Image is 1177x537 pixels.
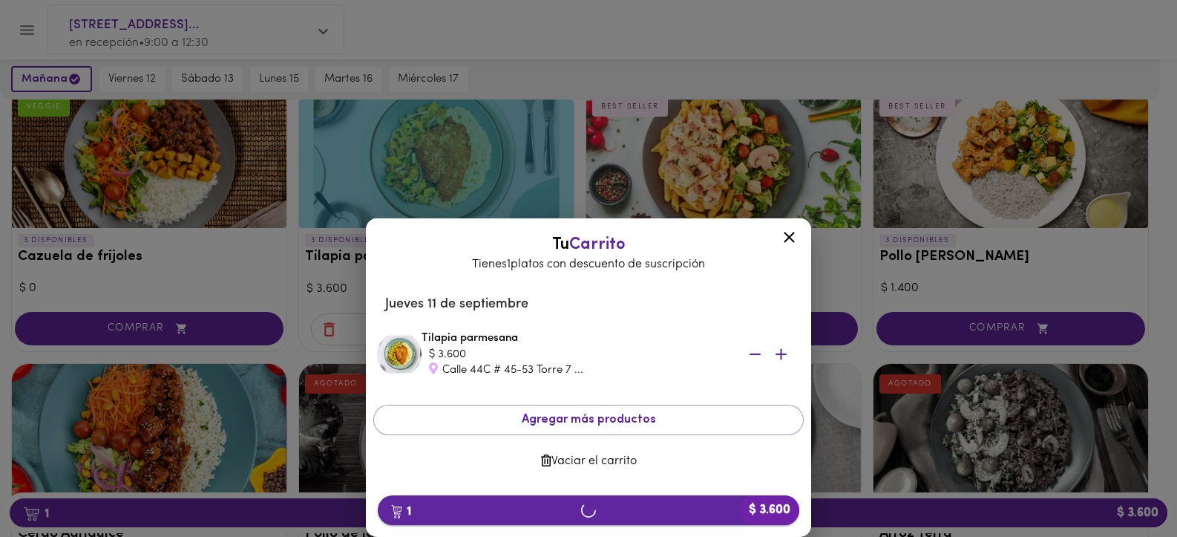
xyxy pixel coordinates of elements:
li: Jueves 11 de septiembre [373,287,804,322]
button: Vaciar el carrito [373,447,804,476]
div: $ 3.600 [429,347,726,362]
span: Carrito [569,236,626,253]
div: Tu [381,233,796,273]
div: Calle 44C # 45-53 Torre 7 ... [429,362,726,378]
div: Tilapia parmesana [422,331,800,378]
b: $ 3.600 [740,495,799,525]
img: cart.png [391,504,402,519]
b: 1 [382,501,420,521]
p: Tienes 1 platos con descuento de suscripción [381,256,796,273]
span: Vaciar el carrito [385,455,792,469]
span: Agregar más productos [386,413,791,427]
iframe: Messagebird Livechat Widget [1091,451,1162,522]
button: Agregar más productos [373,405,804,435]
img: Tilapia parmesana [377,332,422,377]
button: 1$ 3.600 [378,495,799,525]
